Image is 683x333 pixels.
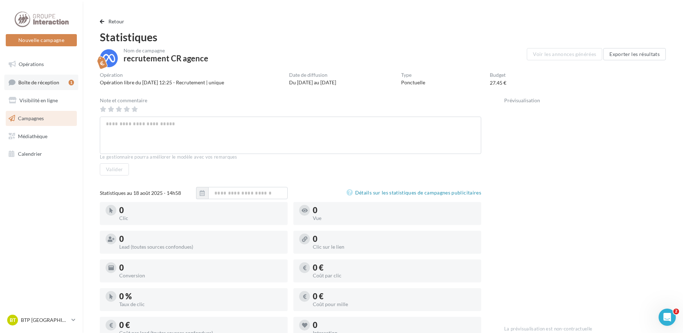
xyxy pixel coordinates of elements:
[490,72,506,78] div: Budget
[313,244,475,249] div: Clic sur le lien
[119,321,282,329] div: 0 €
[19,97,58,103] span: Visibilité en ligne
[19,61,44,67] span: Opérations
[108,18,125,24] span: Retour
[4,129,78,144] a: Médiathèque
[603,48,666,60] button: Exporter les résultats
[4,57,78,72] a: Opérations
[313,292,475,300] div: 0 €
[18,79,59,85] span: Boîte de réception
[100,163,129,175] button: Valider
[401,79,425,86] div: Ponctuelle
[18,151,42,157] span: Calendrier
[347,188,481,197] a: Détails sur les statistiques de campagnes publicitaires
[119,206,282,214] div: 0
[504,323,666,332] div: La prévisualisation est non-contractuelle
[124,55,208,62] div: recrutement CR agence
[100,72,224,78] div: Opération
[673,309,679,314] span: 2
[289,72,336,78] div: Date de diffusion
[313,264,475,272] div: 0 €
[313,216,475,221] div: Vue
[119,302,282,307] div: Taux de clic
[124,48,208,53] div: Nom de campagne
[119,235,282,243] div: 0
[100,189,196,197] div: Statistiques au 18 août 2025 - 14h58
[119,264,282,272] div: 0
[401,72,425,78] div: Type
[4,75,78,90] a: Boîte de réception1
[119,244,282,249] div: Lead (toutes sources confondues)
[313,235,475,243] div: 0
[119,273,282,278] div: Conversion
[69,80,74,85] div: 1
[527,48,602,60] button: Voir les annonces générées
[10,316,16,324] span: BT
[4,146,78,161] a: Calendrier
[313,302,475,307] div: Coût pour mille
[4,93,78,108] a: Visibilité en ligne
[313,206,475,214] div: 0
[289,79,336,86] div: Du [DATE] au [DATE]
[659,309,676,326] iframe: Intercom live chat
[490,79,506,86] div: 27.45 €
[6,34,77,46] button: Nouvelle campagne
[100,98,481,103] div: Note et commentaire
[504,98,666,103] div: Prévisualisation
[18,133,47,139] span: Médiathèque
[6,313,77,327] a: BT BTP [GEOGRAPHIC_DATA]
[100,32,666,42] div: Statistiques
[100,17,127,26] button: Retour
[21,316,69,324] p: BTP [GEOGRAPHIC_DATA]
[18,115,44,121] span: Campagnes
[313,321,475,329] div: 0
[313,273,475,278] div: Coût par clic
[4,111,78,126] a: Campagnes
[119,216,282,221] div: Clic
[119,292,282,300] div: 0 %
[100,79,224,86] div: Opération libre du [DATE] 12:25 - Recrutement | unique
[100,154,481,160] div: Le gestionnaire pourra améliorer le modèle avec vos remarques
